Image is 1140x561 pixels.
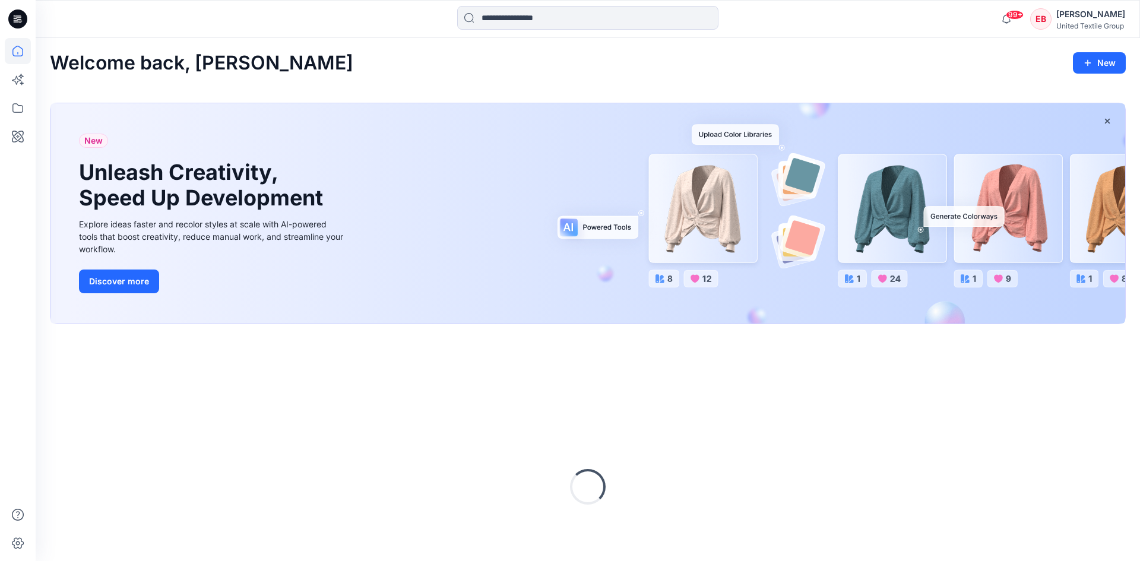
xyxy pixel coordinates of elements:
[50,52,353,74] h2: Welcome back, [PERSON_NAME]
[1056,21,1125,30] div: United Textile Group
[1056,7,1125,21] div: [PERSON_NAME]
[79,270,159,293] button: Discover more
[79,270,346,293] a: Discover more
[84,134,103,148] span: New
[79,218,346,255] div: Explore ideas faster and recolor styles at scale with AI-powered tools that boost creativity, red...
[1030,8,1052,30] div: EB
[1006,10,1024,20] span: 99+
[1073,52,1126,74] button: New
[79,160,328,211] h1: Unleash Creativity, Speed Up Development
